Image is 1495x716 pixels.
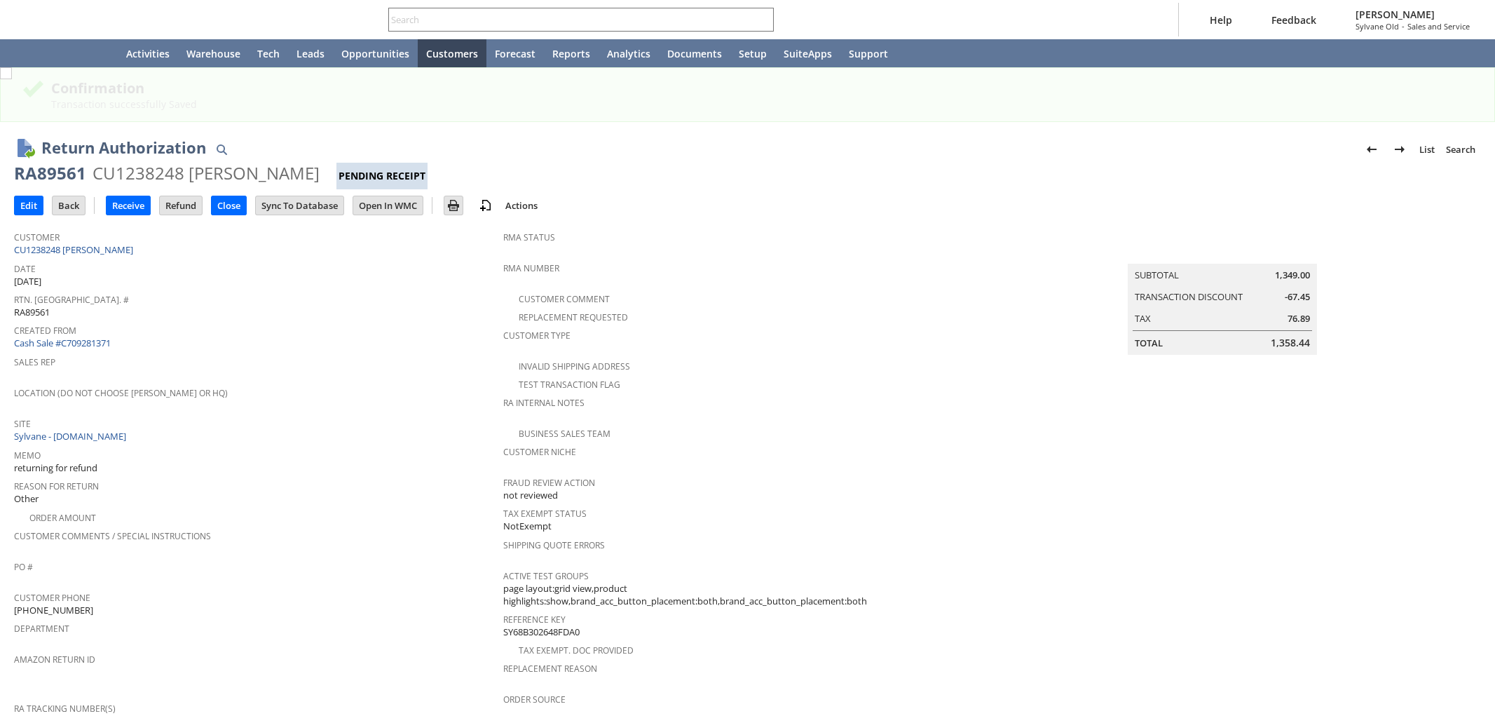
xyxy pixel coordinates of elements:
a: Tax [1135,312,1151,325]
a: RMA Number [503,262,559,274]
input: Sync To Database [256,196,343,215]
span: SY68B302648FDA0 [503,626,580,639]
a: Subtotal [1135,269,1179,281]
span: Documents [667,47,722,60]
a: Forecast [486,39,544,67]
a: Activities [118,39,178,67]
caption: Summary [1128,241,1317,264]
a: Reference Key [503,614,566,626]
span: Feedback [1271,13,1316,27]
a: Location (Do Not Choose [PERSON_NAME] or HQ) [14,387,228,399]
a: List [1414,138,1440,161]
input: Search [389,11,754,28]
span: Tech [257,47,280,60]
a: Rtn. [GEOGRAPHIC_DATA]. # [14,294,129,306]
span: - [1402,21,1405,32]
div: Pending Receipt [336,163,428,189]
span: Reports [552,47,590,60]
a: Replacement reason [503,663,597,675]
span: page layout:grid view,product highlights:show,brand_acc_button_placement:both,brand_acc_button_pl... [503,582,985,608]
span: NotExempt [503,520,552,533]
a: Active Test Groups [503,570,589,582]
input: Close [212,196,246,215]
a: Invalid Shipping Address [519,360,630,372]
svg: Recent Records [25,45,42,62]
a: Memo [14,450,41,461]
a: Customer Niche [503,446,576,458]
a: Customers [418,39,486,67]
input: Back [53,196,85,215]
span: 76.89 [1288,312,1310,325]
span: Opportunities [341,47,409,60]
a: Home [84,39,118,67]
h1: Return Authorization [41,136,206,159]
div: Confirmation [51,79,1473,97]
a: Setup [730,39,775,67]
span: Activities [126,47,170,60]
a: Search [1440,138,1481,161]
img: add-record.svg [477,197,494,214]
span: Leads [296,47,325,60]
span: returning for refund [14,461,97,475]
span: [DATE] [14,275,41,288]
a: Opportunities [333,39,418,67]
span: 1,349.00 [1275,269,1310,282]
a: Tax Exempt. Doc Provided [519,644,634,656]
a: Support [840,39,896,67]
span: Analytics [607,47,650,60]
a: Tax Exempt Status [503,508,587,520]
a: Cash Sale #C709281371 [14,337,111,349]
img: Next [1391,141,1408,158]
span: Setup [739,47,767,60]
a: Shipping Quote Errors [503,539,605,551]
a: Transaction Discount [1135,290,1243,303]
a: RA Tracking Number(s) [14,703,116,715]
input: Receive [107,196,150,215]
a: Date [14,263,36,275]
span: Support [849,47,888,60]
a: SuiteApps [775,39,840,67]
a: Reports [544,39,599,67]
a: Replacement Requested [519,311,628,323]
span: [PHONE_NUMBER] [14,604,93,617]
span: Help [1210,13,1232,27]
span: SuiteApps [784,47,832,60]
a: Department [14,623,69,635]
a: Test Transaction Flag [519,379,620,391]
a: Customer Phone [14,592,90,604]
span: [PERSON_NAME] [1356,8,1470,21]
div: Shortcuts [50,39,84,67]
a: Recent Records [17,39,50,67]
a: Reason For Return [14,480,99,492]
span: Other [14,492,39,506]
a: Sales Rep [14,356,55,368]
input: Open In WMC [353,196,423,215]
a: PO # [14,561,33,573]
img: Previous [1363,141,1380,158]
a: Actions [500,199,543,212]
a: Site [14,418,31,430]
a: Leads [288,39,333,67]
span: Sylvane Old [1356,21,1399,32]
span: Sales and Service [1407,21,1470,32]
span: -67.45 [1285,290,1310,304]
a: Customer Comments / Special Instructions [14,530,211,542]
a: Tech [249,39,288,67]
span: Warehouse [186,47,240,60]
a: Customer [14,231,60,243]
div: Transaction successfully Saved [51,97,1473,111]
a: Documents [659,39,730,67]
a: Sylvane - [DOMAIN_NAME] [14,430,130,443]
svg: Search [754,11,771,28]
a: Fraud Review Action [503,477,595,489]
img: Print [445,197,462,214]
a: RA Internal Notes [503,397,585,409]
a: Order Source [503,694,566,705]
input: Refund [160,196,202,215]
a: CU1238248 [PERSON_NAME] [14,243,137,256]
div: RA89561 [14,162,86,184]
a: Customer Type [503,330,571,342]
span: Forecast [495,47,535,60]
span: not reviewed [503,489,558,502]
a: Customer Comment [519,293,610,305]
